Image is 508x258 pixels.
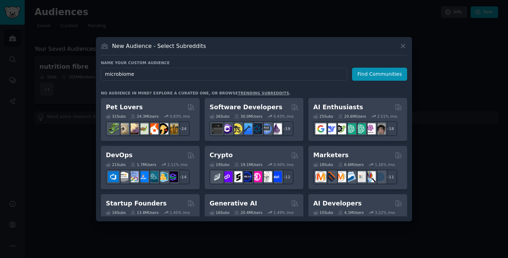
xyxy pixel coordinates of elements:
img: platformengineering [147,171,158,182]
img: Emailmarketing [345,171,356,182]
h2: AI Enthusiasts [313,103,363,112]
h3: New Audience - Select Subreddits [112,42,206,50]
div: 19 Sub s [210,162,229,167]
div: 26 Sub s [210,114,229,119]
div: 0.83 % /mo [170,114,190,119]
img: AWS_Certified_Experts [118,171,129,182]
div: 13.8M Users [131,210,158,215]
div: + 11 [382,170,397,184]
img: chatgpt_prompts_ [355,123,366,134]
img: AskMarketing [335,171,346,182]
h2: Startup Founders [106,199,167,208]
h2: Marketers [313,151,349,160]
div: 20.4M Users [234,210,262,215]
h2: Pet Lovers [106,103,143,112]
div: + 19 [279,121,294,136]
img: DevOpsLinks [138,171,149,182]
img: MarketingResearch [365,171,376,182]
img: reactnative [251,123,262,134]
div: 24.3M Users [131,114,158,119]
div: 2.11 % /mo [168,162,188,167]
div: No audience in mind? Explore a curated one, or browse . [101,91,291,96]
img: bigseo [325,171,336,182]
img: herpetology [108,123,119,134]
div: + 24 [175,121,190,136]
h2: Software Developers [210,103,282,112]
div: 21 Sub s [106,162,126,167]
img: CryptoNews [261,171,272,182]
h2: DevOps [106,151,133,160]
div: 15 Sub s [313,210,333,215]
img: software [212,123,223,134]
input: Pick a short name, like "Digital Marketers" or "Movie-Goers" [101,68,347,81]
h2: Crypto [210,151,233,160]
div: 20.6M Users [338,114,366,119]
h2: AI Developers [313,199,362,208]
img: GoogleGeminiAI [315,123,326,134]
div: 19.1M Users [234,162,262,167]
img: chatgpt_promptDesign [345,123,356,134]
img: 0xPolygon [222,171,232,182]
img: azuredevops [108,171,119,182]
div: 4.1M Users [338,210,364,215]
div: 18 Sub s [313,162,333,167]
img: OnlineMarketing [375,171,386,182]
img: AskComputerScience [261,123,272,134]
img: ethstaker [231,171,242,182]
img: csharp [222,123,232,134]
div: 25 Sub s [313,114,333,119]
div: 6.6M Users [338,162,364,167]
img: PetAdvice [157,123,168,134]
div: 1.49 % /mo [273,210,294,215]
img: ArtificalIntelligence [375,123,386,134]
h3: Name your custom audience [101,60,407,65]
img: dogbreed [167,123,178,134]
div: 0.40 % /mo [273,162,294,167]
div: 2.51 % /mo [377,114,397,119]
img: AItoolsCatalog [335,123,346,134]
img: OpenAIDev [365,123,376,134]
img: iOSProgramming [241,123,252,134]
img: defiblockchain [251,171,262,182]
img: Docker_DevOps [128,171,139,182]
div: 3.22 % /mo [375,210,395,215]
div: + 12 [279,170,294,184]
div: 1.26 % /mo [375,162,395,167]
div: + 18 [382,121,397,136]
img: ethfinance [212,171,223,182]
img: ballpython [118,123,129,134]
img: PlatformEngineers [167,171,178,182]
img: defi_ [271,171,282,182]
a: trending subreddits [238,91,289,95]
div: 1.45 % /mo [170,210,190,215]
img: leopardgeckos [128,123,139,134]
img: learnjavascript [231,123,242,134]
img: googleads [355,171,366,182]
button: Find Communities [352,68,407,81]
img: web3 [241,171,252,182]
img: turtle [138,123,149,134]
div: + 14 [175,170,190,184]
img: elixir [271,123,282,134]
img: aws_cdk [157,171,168,182]
div: 1.7M Users [131,162,156,167]
img: content_marketing [315,171,326,182]
div: 16 Sub s [106,210,126,215]
div: 31 Sub s [106,114,126,119]
div: 0.43 % /mo [273,114,294,119]
img: DeepSeek [325,123,336,134]
div: 16 Sub s [210,210,229,215]
h2: Generative AI [210,199,257,208]
div: 30.0M Users [234,114,262,119]
img: cockatiel [147,123,158,134]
